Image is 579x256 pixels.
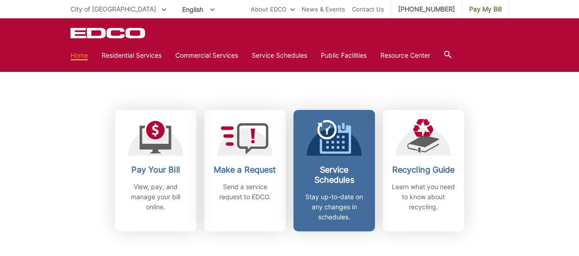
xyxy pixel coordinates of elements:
[122,165,189,175] h2: Pay Your Bill
[211,182,279,202] p: Send a service request to EDCO.
[175,2,222,17] span: English
[293,110,375,231] a: Service Schedules Stay up-to-date on any changes in schedules.
[352,4,384,14] a: Contact Us
[70,27,146,38] a: EDCD logo. Return to the homepage.
[469,4,502,14] span: Pay My Bill
[122,182,189,212] p: View, pay, and manage your bill online.
[211,165,279,175] h2: Make a Request
[302,4,345,14] a: News & Events
[70,50,88,60] a: Home
[252,50,307,60] a: Service Schedules
[300,165,368,185] h2: Service Schedules
[204,110,286,231] a: Make a Request Send a service request to EDCO.
[390,165,457,175] h2: Recycling Guide
[251,4,295,14] a: About EDCO
[102,50,162,60] a: Residential Services
[321,50,367,60] a: Public Facilities
[390,182,457,212] p: Learn what you need to know about recycling.
[115,110,196,231] a: Pay Your Bill View, pay, and manage your bill online.
[380,50,430,60] a: Resource Center
[383,110,464,231] a: Recycling Guide Learn what you need to know about recycling.
[300,192,368,222] p: Stay up-to-date on any changes in schedules.
[70,5,156,13] span: City of [GEOGRAPHIC_DATA]
[175,50,238,60] a: Commercial Services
